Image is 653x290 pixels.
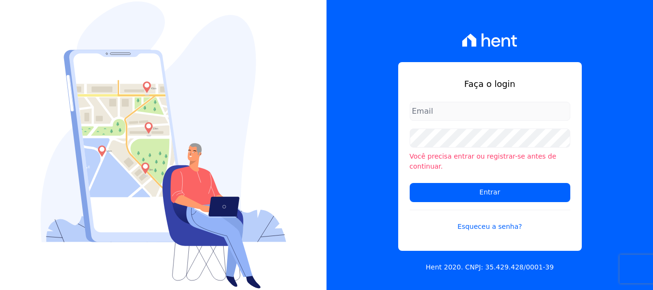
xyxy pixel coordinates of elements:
[410,102,570,121] input: Email
[410,183,570,202] input: Entrar
[410,210,570,232] a: Esqueceu a senha?
[410,77,570,90] h1: Faça o login
[410,151,570,172] li: Você precisa entrar ou registrar-se antes de continuar.
[41,1,286,289] img: Login
[426,262,554,272] p: Hent 2020. CNPJ: 35.429.428/0001-39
